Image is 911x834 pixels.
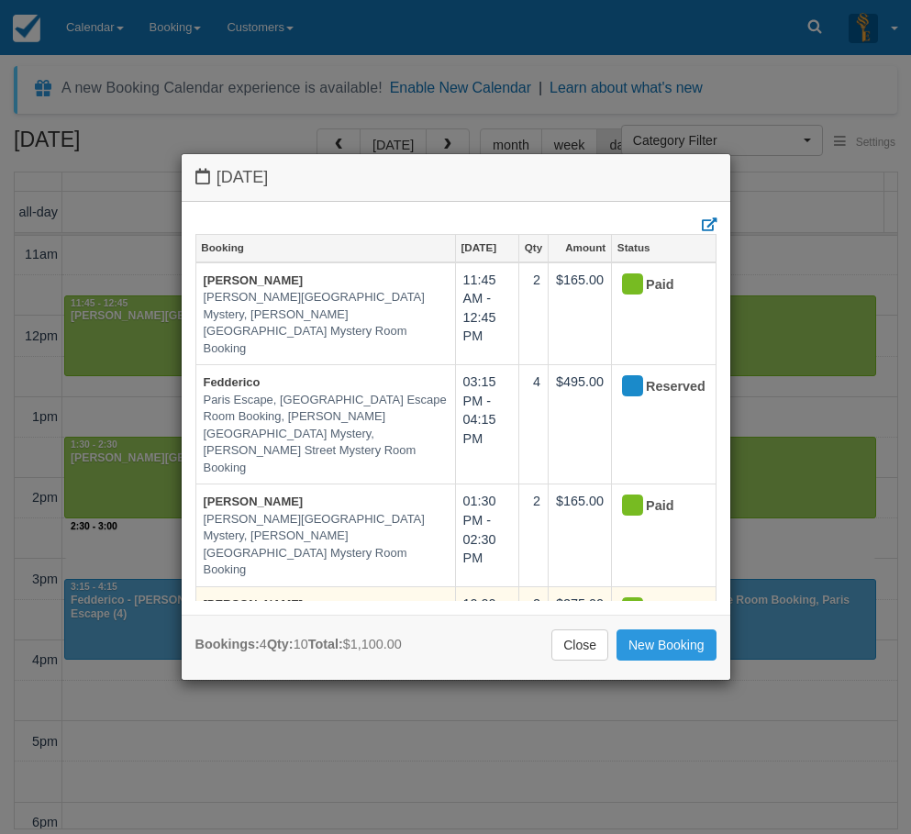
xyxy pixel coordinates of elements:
em: Paris Escape, [GEOGRAPHIC_DATA] Escape Room Booking, [PERSON_NAME][GEOGRAPHIC_DATA] Mystery, [PER... [204,392,448,477]
td: 03:15 PM - 04:15 PM [455,365,518,484]
div: Paid [619,271,692,300]
em: [PERSON_NAME][GEOGRAPHIC_DATA] Mystery, [PERSON_NAME][GEOGRAPHIC_DATA] Mystery Room Booking [204,511,448,579]
em: [PERSON_NAME][GEOGRAPHIC_DATA] Mystery, [PERSON_NAME][GEOGRAPHIC_DATA] Mystery Room Booking [204,289,448,357]
strong: Qty: [267,637,294,651]
div: 4 10 $1,100.00 [195,635,402,654]
a: Status [612,235,715,261]
a: Amount [549,235,611,261]
a: [DATE] [456,235,518,261]
td: 2 [518,586,548,689]
a: Close [551,629,608,661]
td: 01:30 PM - 02:30 PM [455,484,518,587]
td: 2 [518,484,548,587]
td: 10:00 AM - 11:00 AM [455,586,518,689]
a: Fedderico [204,375,261,389]
strong: Total: [308,637,343,651]
h4: [DATE] [195,168,717,187]
td: $275.00 [548,586,611,689]
td: $495.00 [548,365,611,484]
a: Booking [196,235,455,261]
a: [PERSON_NAME] [204,273,304,287]
div: Paid [619,595,692,624]
div: Reserved [619,373,692,402]
a: [PERSON_NAME] [204,495,304,508]
div: Paid [619,492,692,521]
a: [PERSON_NAME] [204,597,304,611]
td: 11:45 AM - 12:45 PM [455,262,518,365]
strong: Bookings: [195,637,260,651]
a: New Booking [617,629,717,661]
td: 4 [518,365,548,484]
td: $165.00 [548,262,611,365]
a: Qty [519,235,548,261]
td: $165.00 [548,484,611,587]
td: 2 [518,262,548,365]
